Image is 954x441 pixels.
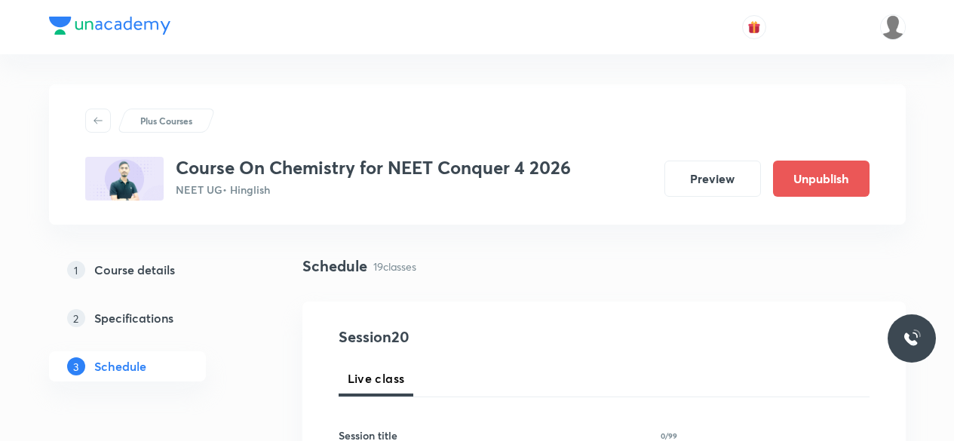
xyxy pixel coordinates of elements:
button: avatar [742,15,766,39]
p: NEET UG • Hinglish [176,182,571,198]
h5: Course details [94,261,175,279]
a: 1Course details [49,255,254,285]
h3: Course On Chemistry for NEET Conquer 4 2026 [176,157,571,179]
button: Unpublish [773,161,870,197]
img: avatar [747,20,761,34]
h5: Schedule [94,357,146,375]
img: ttu [903,329,921,348]
p: 2 [67,309,85,327]
p: Plus Courses [140,114,192,127]
p: 19 classes [373,259,416,274]
p: 0/99 [661,432,677,439]
h5: Specifications [94,309,173,327]
h4: Session 20 [339,326,614,348]
p: 1 [67,261,85,279]
span: Live class [348,369,405,387]
a: Company Logo [49,17,170,38]
button: Preview [664,161,761,197]
p: 3 [67,357,85,375]
img: 2F0BDE3B-D96D-48F6-8B0C-C118FD055100_plus.png [85,157,164,201]
a: 2Specifications [49,303,254,333]
h4: Schedule [302,255,367,277]
img: Arpita [880,14,906,40]
img: Company Logo [49,17,170,35]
